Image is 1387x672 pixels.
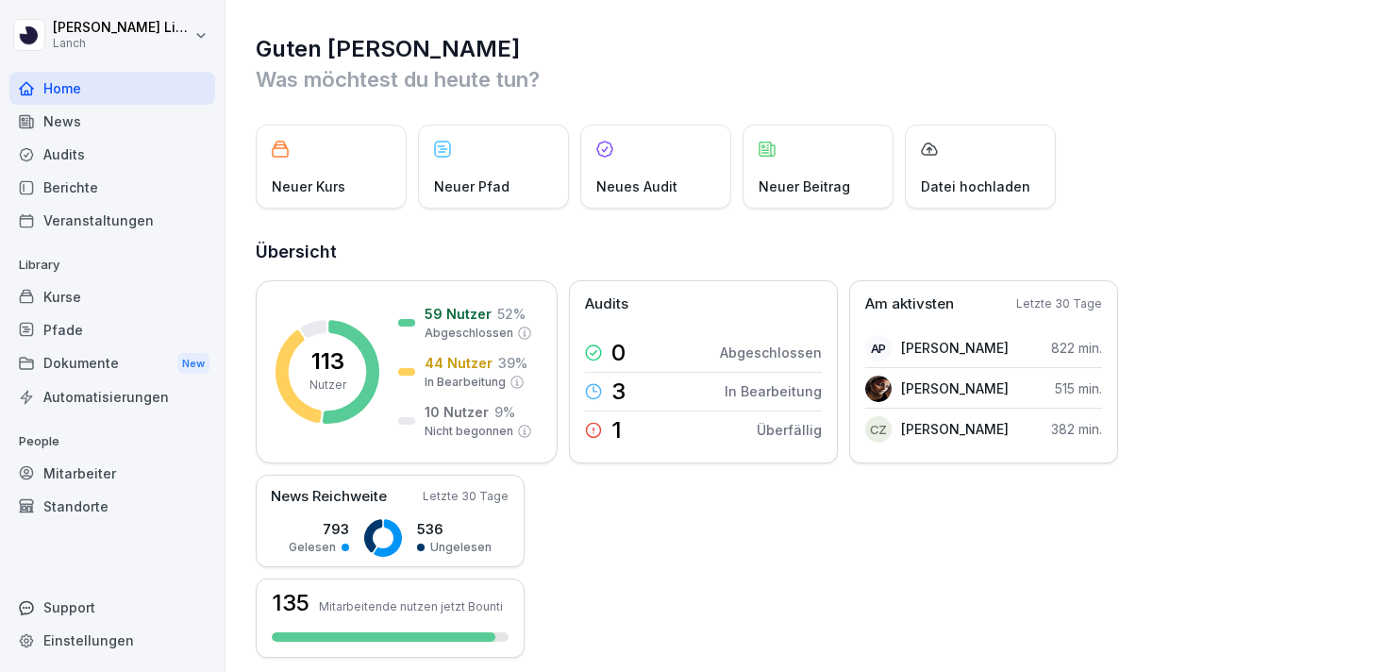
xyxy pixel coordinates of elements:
p: Lanch [53,37,191,50]
p: Ungelesen [430,539,492,556]
p: Mitarbeitende nutzen jetzt Bounti [319,599,503,613]
img: lbqg5rbd359cn7pzouma6c8b.png [865,376,892,402]
p: 52 % [497,304,526,324]
p: 10 Nutzer [425,402,489,422]
a: Standorte [9,490,215,523]
p: [PERSON_NAME] [901,338,1009,358]
a: DokumenteNew [9,346,215,381]
h2: Übersicht [256,239,1359,265]
p: 382 min. [1051,419,1102,439]
p: 536 [417,519,492,539]
p: Audits [585,294,628,315]
p: Überfällig [757,420,822,440]
p: 822 min. [1051,338,1102,358]
p: In Bearbeitung [425,374,506,391]
p: 3 [611,380,626,403]
p: [PERSON_NAME] Liebhold [53,20,191,36]
p: Abgeschlossen [720,343,822,362]
p: Neuer Pfad [434,176,510,196]
a: Automatisierungen [9,380,215,413]
p: [PERSON_NAME] [901,378,1009,398]
p: Neues Audit [596,176,677,196]
p: 44 Nutzer [425,353,493,373]
p: News Reichweite [271,486,387,508]
p: 113 [311,350,344,373]
p: Neuer Kurs [272,176,345,196]
div: Dokumente [9,346,215,381]
p: People [9,427,215,457]
p: Abgeschlossen [425,325,513,342]
a: Home [9,72,215,105]
p: 59 Nutzer [425,304,492,324]
p: Datei hochladen [921,176,1030,196]
p: Library [9,250,215,280]
a: Berichte [9,171,215,204]
a: Mitarbeiter [9,457,215,490]
a: Audits [9,138,215,171]
p: Gelesen [289,539,336,556]
p: 9 % [494,402,515,422]
p: [PERSON_NAME] [901,419,1009,439]
p: Am aktivsten [865,294,954,315]
p: Was möchtest du heute tun? [256,64,1359,94]
p: In Bearbeitung [725,381,822,401]
p: 39 % [498,353,527,373]
p: Letzte 30 Tage [423,488,509,505]
p: Nutzer [309,377,346,394]
div: AP [865,335,892,361]
h1: Guten [PERSON_NAME] [256,34,1359,64]
p: 1 [611,419,622,442]
p: 793 [289,519,349,539]
div: Support [9,591,215,624]
p: Neuer Beitrag [759,176,850,196]
p: 515 min. [1055,378,1102,398]
div: New [177,353,209,375]
a: News [9,105,215,138]
p: 0 [611,342,626,364]
a: Pfade [9,313,215,346]
a: Veranstaltungen [9,204,215,237]
h3: 135 [272,592,309,614]
div: CZ [865,416,892,443]
a: Einstellungen [9,624,215,657]
a: Kurse [9,280,215,313]
p: Letzte 30 Tage [1016,295,1102,312]
p: Nicht begonnen [425,423,513,440]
